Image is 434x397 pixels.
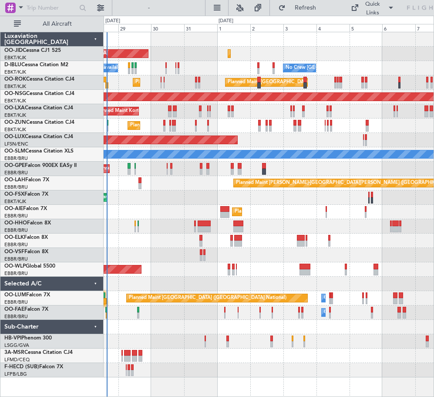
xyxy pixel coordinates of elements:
[347,1,399,15] button: Quick Links
[4,206,23,211] span: OO-AIE
[219,17,233,25] div: [DATE]
[4,77,26,82] span: OO-ROK
[4,120,74,125] a: OO-ZUNCessna Citation CJ4
[10,17,94,31] button: All Aircraft
[130,119,232,132] div: Planned Maint Kortrijk-[GEOGRAPHIC_DATA]
[4,69,26,75] a: EBKT/KJK
[4,198,26,205] a: EBKT/KJK
[287,5,324,11] span: Refresh
[4,364,63,370] a: F-HECD (SUB)Falcon 7X
[4,270,28,277] a: EBBR/BRU
[274,1,326,15] button: Refresh
[324,306,383,319] div: Owner Melsbroek Air Base
[4,98,26,104] a: EBKT/KJK
[286,61,431,75] div: No Crew [GEOGRAPHIC_DATA] ([GEOGRAPHIC_DATA] National)
[382,24,415,32] div: 6
[4,313,28,320] a: EBBR/BRU
[324,292,383,305] div: Owner Melsbroek Air Base
[4,163,77,168] a: OO-GPEFalcon 900EX EASy II
[4,264,26,269] span: OO-WLP
[135,76,237,89] div: Planned Maint Kortrijk-[GEOGRAPHIC_DATA]
[4,292,26,298] span: OO-LUM
[4,350,73,355] a: 3A-MSRCessna Citation CJ4
[228,76,365,89] div: Planned Maint [GEOGRAPHIC_DATA] ([GEOGRAPHIC_DATA])
[4,149,25,154] span: OO-SLM
[4,336,52,341] a: HB-VPIPhenom 300
[4,48,61,53] a: OO-JIDCessna CJ1 525
[4,126,26,133] a: EBKT/KJK
[4,77,74,82] a: OO-ROKCessna Citation CJ4
[217,24,250,32] div: 1
[4,206,47,211] a: OO-AIEFalcon 7X
[4,249,48,254] a: OO-VSFFalcon 8X
[27,1,77,14] input: Trip Number
[4,307,48,312] a: OO-FAEFalcon 7X
[4,256,28,262] a: EBBR/BRU
[4,249,24,254] span: OO-VSF
[129,292,286,305] div: Planned Maint [GEOGRAPHIC_DATA] ([GEOGRAPHIC_DATA] National)
[4,264,55,269] a: OO-WLPGlobal 5500
[4,235,24,240] span: OO-ELK
[4,241,28,248] a: EBBR/BRU
[23,21,92,27] span: All Aircraft
[4,105,73,111] a: OO-LXACessna Citation CJ4
[4,83,26,90] a: EBKT/KJK
[4,155,28,162] a: EBBR/BRU
[4,177,49,183] a: OO-LAHFalcon 7X
[4,105,25,111] span: OO-LXA
[118,24,151,32] div: 29
[4,221,51,226] a: OO-HHOFalcon 8X
[250,24,283,32] div: 2
[4,356,30,363] a: LFMD/CEQ
[4,371,27,377] a: LFPB/LBG
[283,24,316,32] div: 3
[4,364,39,370] span: F-HECD (SUB)
[4,235,48,240] a: OO-ELKFalcon 8X
[4,134,73,139] a: OO-LUXCessna Citation CJ4
[4,48,23,53] span: OO-JID
[4,91,74,96] a: OO-NSGCessna Citation CJ4
[4,221,27,226] span: OO-HHO
[316,24,350,32] div: 4
[4,54,26,61] a: EBKT/KJK
[4,62,21,68] span: D-IBLU
[4,307,24,312] span: OO-FAE
[4,292,50,298] a: OO-LUMFalcon 7X
[4,112,26,119] a: EBKT/KJK
[4,141,28,147] a: LFSN/ENC
[4,213,28,219] a: EBBR/BRU
[4,336,21,341] span: HB-VPI
[4,91,26,96] span: OO-NSG
[4,134,25,139] span: OO-LUX
[4,163,25,168] span: OO-GPE
[4,192,48,197] a: OO-FSXFalcon 7X
[4,350,24,355] span: 3A-MSR
[184,24,217,32] div: 31
[4,149,74,154] a: OO-SLMCessna Citation XLS
[4,184,28,190] a: EBBR/BRU
[4,342,29,349] a: LSGG/GVA
[4,227,28,234] a: EBBR/BRU
[4,192,24,197] span: OO-FSX
[4,299,28,305] a: EBBR/BRU
[4,62,68,68] a: D-IBLUCessna Citation M2
[4,170,28,176] a: EBBR/BRU
[4,120,26,125] span: OO-ZUN
[105,17,120,25] div: [DATE]
[4,177,25,183] span: OO-LAH
[235,205,372,218] div: Planned Maint [GEOGRAPHIC_DATA] ([GEOGRAPHIC_DATA])
[151,24,184,32] div: 30
[350,24,383,32] div: 5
